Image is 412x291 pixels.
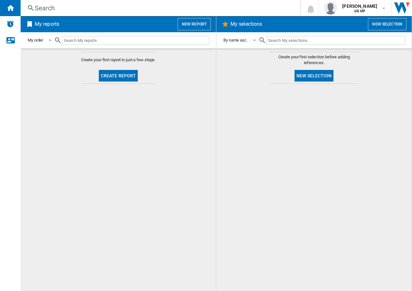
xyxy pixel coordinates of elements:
button: New selection [295,70,333,82]
span: Create your first report in just a few steps. [81,57,156,63]
button: New selection [368,18,407,30]
img: profile.jpg [324,2,337,15]
div: By name asc. [223,38,248,43]
button: New report [178,18,211,30]
h2: My reports [33,18,61,30]
button: Create report [99,70,138,82]
span: [PERSON_NAME] [342,3,377,9]
span: Create your first selection before adding references. [269,54,359,66]
input: Search My reports [62,36,210,45]
div: Search [35,4,283,13]
input: Search My selections [266,36,405,45]
img: alerts-logo.svg [6,20,14,28]
div: My order [28,38,43,43]
h2: My selections [229,18,263,30]
b: US HP [354,9,365,13]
